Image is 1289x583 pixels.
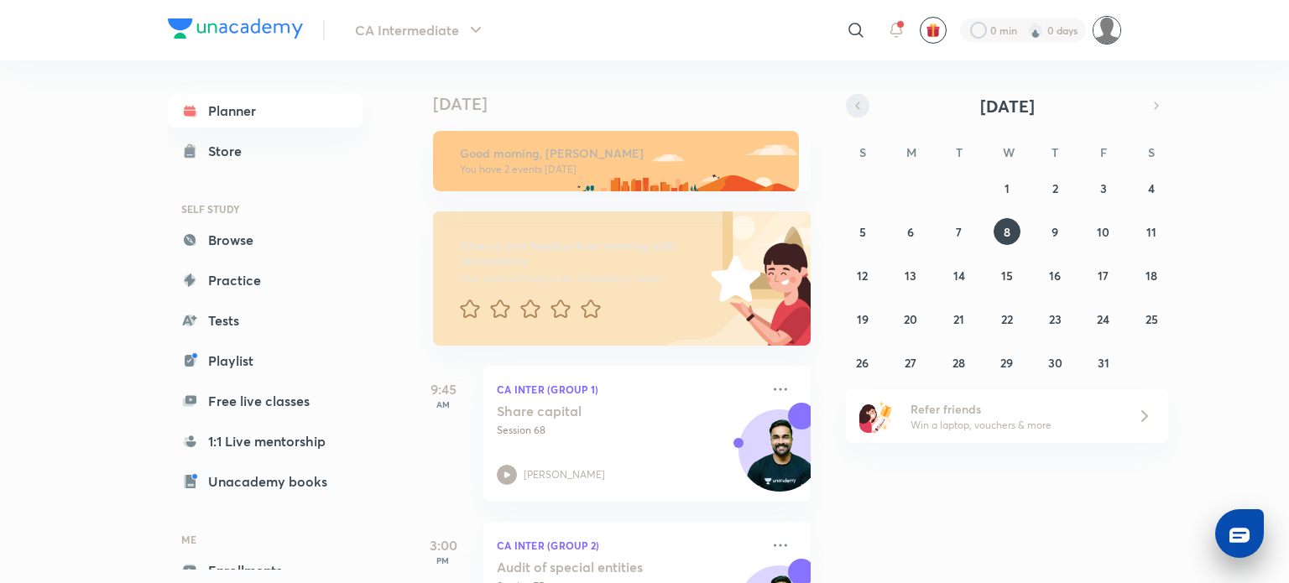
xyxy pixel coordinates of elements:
a: Free live classes [168,384,363,418]
button: October 4, 2025 [1138,174,1165,201]
h6: ME [168,525,363,554]
button: October 7, 2025 [946,218,973,245]
abbr: Saturday [1148,144,1155,160]
button: October 14, 2025 [946,262,973,289]
a: Store [168,134,363,168]
abbr: Thursday [1052,144,1058,160]
abbr: October 26, 2025 [856,355,869,371]
button: October 16, 2025 [1041,262,1068,289]
h6: Give us your feedback on learning with Unacademy [460,238,705,268]
h4: [DATE] [433,94,827,114]
p: CA Inter (Group 2) [497,535,760,555]
img: Company Logo [168,18,303,39]
button: October 1, 2025 [994,174,1020,201]
img: referral [859,399,893,433]
h5: Share capital [497,403,706,419]
button: October 19, 2025 [849,305,876,332]
abbr: October 13, 2025 [905,268,916,284]
button: avatar [920,17,947,44]
abbr: October 6, 2025 [907,224,914,240]
button: CA Intermediate [345,13,496,47]
abbr: October 24, 2025 [1097,311,1109,327]
a: Browse [168,223,363,257]
button: October 13, 2025 [897,262,924,289]
img: feedback_image [654,211,811,346]
h6: SELF STUDY [168,195,363,223]
button: October 23, 2025 [1041,305,1068,332]
abbr: Tuesday [956,144,963,160]
abbr: October 20, 2025 [904,311,917,327]
img: streak [1027,22,1044,39]
abbr: October 30, 2025 [1048,355,1062,371]
button: October 28, 2025 [946,349,973,376]
p: CA Inter (Group 1) [497,379,760,399]
a: Practice [168,263,363,297]
h6: Good morning, [PERSON_NAME] [460,146,784,161]
abbr: October 12, 2025 [857,268,868,284]
abbr: October 5, 2025 [859,224,866,240]
abbr: Friday [1100,144,1107,160]
button: October 22, 2025 [994,305,1020,332]
button: October 9, 2025 [1041,218,1068,245]
img: avatar [926,23,941,38]
button: October 29, 2025 [994,349,1020,376]
a: Company Logo [168,18,303,43]
p: You have 2 events [DATE] [460,163,784,176]
abbr: October 4, 2025 [1148,180,1155,196]
h5: 3:00 [410,535,477,555]
img: Rashi Maheshwari [1093,16,1121,44]
a: Playlist [168,344,363,377]
button: October 30, 2025 [1041,349,1068,376]
abbr: October 22, 2025 [1001,311,1013,327]
button: October 15, 2025 [994,262,1020,289]
button: [DATE] [869,94,1145,117]
button: October 24, 2025 [1090,305,1117,332]
p: [PERSON_NAME] [524,467,605,482]
abbr: October 11, 2025 [1146,224,1156,240]
abbr: Monday [906,144,916,160]
abbr: October 14, 2025 [953,268,965,284]
a: 1:1 Live mentorship [168,424,363,458]
a: Tests [168,304,363,337]
abbr: October 28, 2025 [952,355,965,371]
button: October 5, 2025 [849,218,876,245]
button: October 2, 2025 [1041,174,1068,201]
a: Unacademy books [168,465,363,498]
abbr: October 3, 2025 [1100,180,1107,196]
abbr: October 19, 2025 [857,311,869,327]
button: October 6, 2025 [897,218,924,245]
abbr: October 29, 2025 [1000,355,1013,371]
p: Your word will help make Unacademy better [460,272,705,285]
button: October 18, 2025 [1138,262,1165,289]
button: October 11, 2025 [1138,218,1165,245]
abbr: October 23, 2025 [1049,311,1062,327]
button: October 25, 2025 [1138,305,1165,332]
p: AM [410,399,477,409]
abbr: October 1, 2025 [1005,180,1010,196]
p: Win a laptop, vouchers & more [911,418,1117,433]
button: October 17, 2025 [1090,262,1117,289]
button: October 20, 2025 [897,305,924,332]
abbr: October 17, 2025 [1098,268,1109,284]
p: PM [410,555,477,565]
abbr: October 15, 2025 [1001,268,1013,284]
abbr: Wednesday [1003,144,1015,160]
a: Planner [168,94,363,128]
button: October 12, 2025 [849,262,876,289]
abbr: October 7, 2025 [956,224,962,240]
abbr: October 16, 2025 [1049,268,1061,284]
abbr: October 8, 2025 [1004,224,1010,240]
abbr: October 25, 2025 [1145,311,1158,327]
abbr: October 18, 2025 [1145,268,1157,284]
abbr: October 27, 2025 [905,355,916,371]
abbr: October 2, 2025 [1052,180,1058,196]
abbr: October 21, 2025 [953,311,964,327]
abbr: October 31, 2025 [1098,355,1109,371]
abbr: October 9, 2025 [1052,224,1058,240]
button: October 26, 2025 [849,349,876,376]
button: October 8, 2025 [994,218,1020,245]
abbr: October 10, 2025 [1097,224,1109,240]
img: Avatar [739,419,820,499]
h6: Refer friends [911,400,1117,418]
button: October 10, 2025 [1090,218,1117,245]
